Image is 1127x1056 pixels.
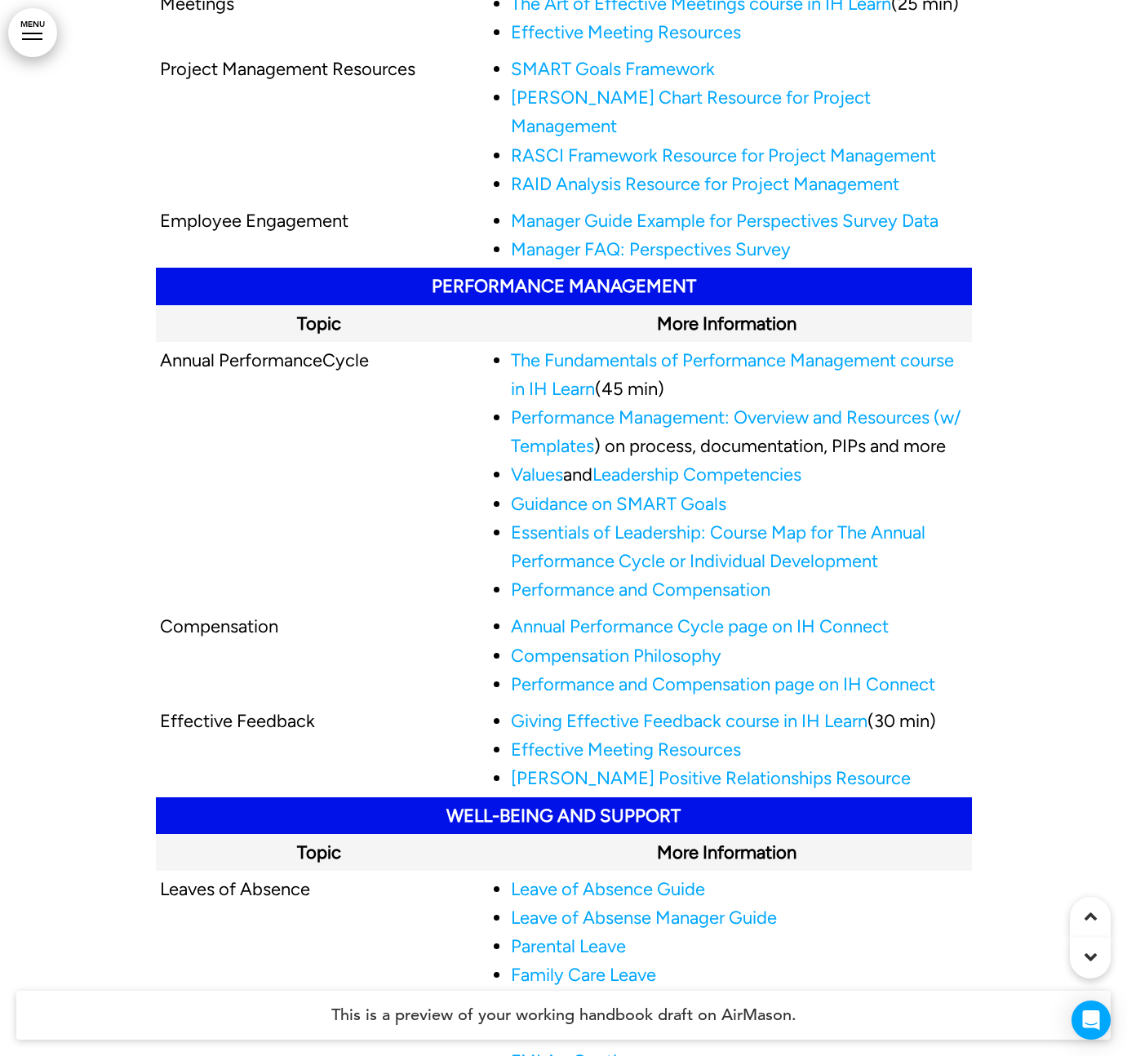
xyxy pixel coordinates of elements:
[511,210,938,232] a: Manager Guide Example for Perspectives Survey Data
[297,841,341,863] strong: Topic
[511,403,968,460] li: ) on process, documentation, PIPs and more
[1072,1001,1111,1040] div: Open Intercom Messenger
[322,349,369,371] span: Cycle
[657,313,796,335] strong: More Information
[156,608,482,703] td: Compensation
[16,991,1111,1040] h4: This is a preview of your working handbook draft on AirMason.
[511,739,741,761] a: Effective Meeting Resources
[511,21,741,43] a: Effective Meeting Resources
[511,615,889,637] a: Annual Performance Cycle page on IH Connect
[657,841,796,863] strong: More Information
[511,710,867,732] a: Giving Effective Feedback course in IH Learn
[446,805,681,827] strong: Well-Being and Support
[511,521,925,572] a: Essentials of Leadership: Course Map for The Annual Performance Cycle or Individual Development
[511,707,968,735] li: (30 min)
[511,173,899,195] a: RAID Analysis Resource for Project Management
[511,87,871,137] a: [PERSON_NAME] Chart Resource for Project Management
[511,349,954,400] a: The Fundamentals of Performance Management course in IH Learn
[511,673,935,695] a: Performance and Compensation page on IH Connect
[511,58,715,80] a: SMART Goals Framework
[156,342,482,609] td: Annual Performance
[511,1022,669,1044] a: FMLA - Intermittent
[511,579,770,601] a: Performance and Compensation
[511,907,777,929] a: Leave of Absense Manager Guide
[511,964,656,986] a: Family Care Leave
[511,464,563,486] a: Values
[156,703,482,797] td: Effective Feedback
[511,878,705,900] a: Leave of Absence Guide
[511,493,726,515] a: Guidance on SMART Goals
[432,275,696,297] strong: PERFORMANCE MANAGEMENT
[511,460,968,489] li: and
[511,645,721,667] a: Compensation Philosophy
[511,406,961,457] a: Performance Management: Overview and Resources (w/ Templates
[8,8,57,57] a: MENU
[160,210,348,232] span: Employee Engagement
[511,238,791,260] a: Manager FAQ: Perspectives Survey
[511,144,936,166] a: RASCI Framework Resource for Project Management
[511,346,968,403] li: (45 min)
[511,767,911,789] a: [PERSON_NAME] Positive Relationships Resource
[511,935,626,957] a: Parental Leave
[160,58,415,80] span: Project Management Resources
[297,313,341,335] strong: Topic
[592,464,801,486] a: Leadership Competencies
